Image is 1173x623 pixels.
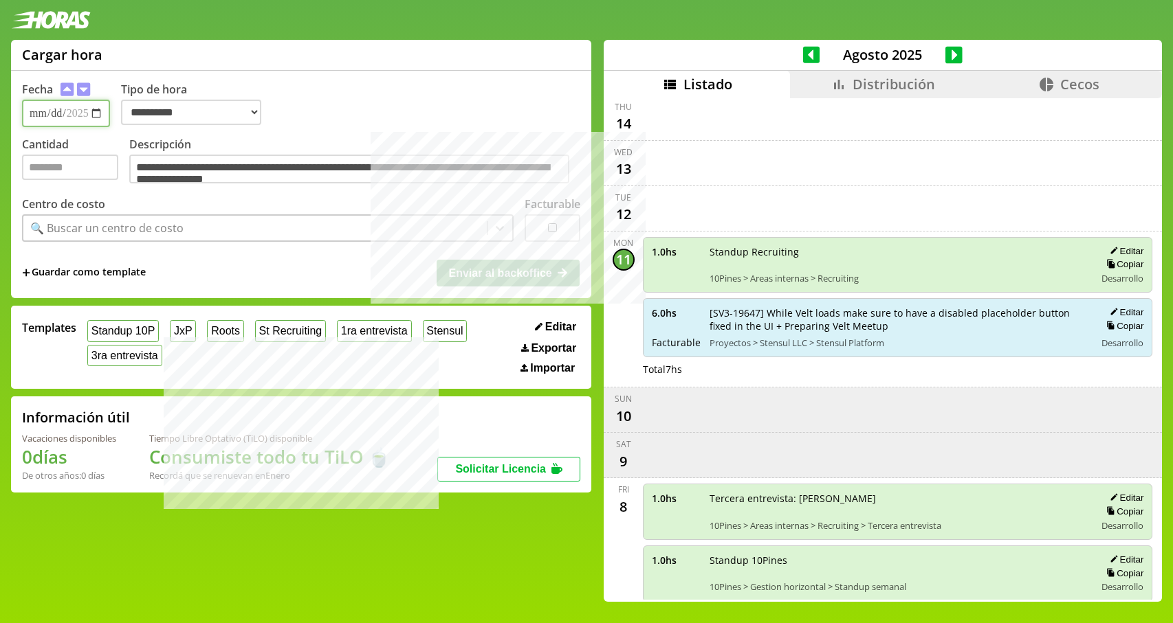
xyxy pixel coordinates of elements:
[1101,272,1143,284] span: Desarrollo
[613,158,635,180] div: 13
[22,196,105,212] label: Centro de costo
[820,45,945,64] span: Agosto 2025
[87,345,162,366] button: 3ra entrevista
[1101,337,1143,349] span: Desarrollo
[423,320,468,341] button: Stensul
[613,237,633,249] div: Mon
[255,320,326,341] button: St Recruiting
[121,82,272,127] label: Tipo de hora
[11,11,91,29] img: logotipo
[22,265,30,280] span: +
[1101,519,1143,532] span: Desarrollo
[1106,245,1143,257] button: Editar
[615,101,632,113] div: Thu
[525,196,580,212] label: Facturable
[652,306,700,319] span: 6.0 hs
[1102,258,1143,270] button: Copiar
[643,363,1153,376] div: Total 7 hs
[613,203,635,225] div: 12
[121,100,261,125] select: Tipo de hora
[710,245,1086,258] span: Standup Recruiting
[710,337,1086,349] span: Proyectos > Stensul LLC > Stensul Platform
[170,320,196,341] button: JxP
[337,320,412,341] button: 1ra entrevista
[615,192,631,203] div: Tue
[615,393,632,405] div: Sun
[1106,492,1143,503] button: Editar
[710,272,1086,284] span: 10Pines > Areas internas > Recruiting
[22,265,146,280] span: +Guardar como template
[613,249,635,271] div: 11
[614,146,633,158] div: Wed
[22,137,129,187] label: Cantidad
[545,321,576,333] span: Editar
[129,137,580,187] label: Descripción
[437,457,580,482] button: Solicitar Licencia
[613,495,635,517] div: 8
[710,580,1086,593] span: 10Pines > Gestion horizontal > Standup semanal
[22,320,76,335] span: Templates
[652,492,700,505] span: 1.0 hs
[652,245,700,258] span: 1.0 hs
[1101,580,1143,593] span: Desarrollo
[1060,75,1099,93] span: Cecos
[853,75,935,93] span: Distribución
[149,444,390,469] h1: Consumiste todo tu TiLO 🍵
[22,45,102,64] h1: Cargar hora
[604,98,1162,600] div: scrollable content
[616,438,631,450] div: Sat
[1106,554,1143,565] button: Editar
[22,444,116,469] h1: 0 días
[710,519,1086,532] span: 10Pines > Areas internas > Recruiting > Tercera entrevista
[1106,306,1143,318] button: Editar
[22,469,116,482] div: De otros años: 0 días
[530,362,575,374] span: Importar
[652,554,700,567] span: 1.0 hs
[1102,506,1143,517] button: Copiar
[265,469,290,482] b: Enero
[710,306,1086,332] span: [SV3-19647] While Velt loads make sure to have a disabled placeholder button fixed in the UI + Pr...
[618,484,629,495] div: Fri
[531,320,580,334] button: Editar
[30,220,184,236] div: 🔍 Buscar un centro de costo
[710,554,1086,567] span: Standup 10Pines
[1102,567,1143,579] button: Copiar
[531,342,576,354] span: Exportar
[1102,320,1143,332] button: Copiar
[149,469,390,482] div: Recordá que se renuevan en
[207,320,243,341] button: Roots
[613,405,635,427] div: 10
[683,75,732,93] span: Listado
[129,155,569,183] textarea: Descripción
[22,408,130,427] h2: Información útil
[652,336,700,349] span: Facturable
[517,341,580,355] button: Exportar
[22,82,53,97] label: Fecha
[22,155,118,180] input: Cantidad
[613,113,635,135] div: 14
[22,432,116,444] div: Vacaciones disponibles
[613,450,635,472] div: 9
[149,432,390,444] div: Tiempo Libre Optativo (TiLO) disponible
[87,320,159,341] button: Standup 10P
[710,492,1086,505] span: Tercera entrevista: [PERSON_NAME]
[455,463,546,475] span: Solicitar Licencia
